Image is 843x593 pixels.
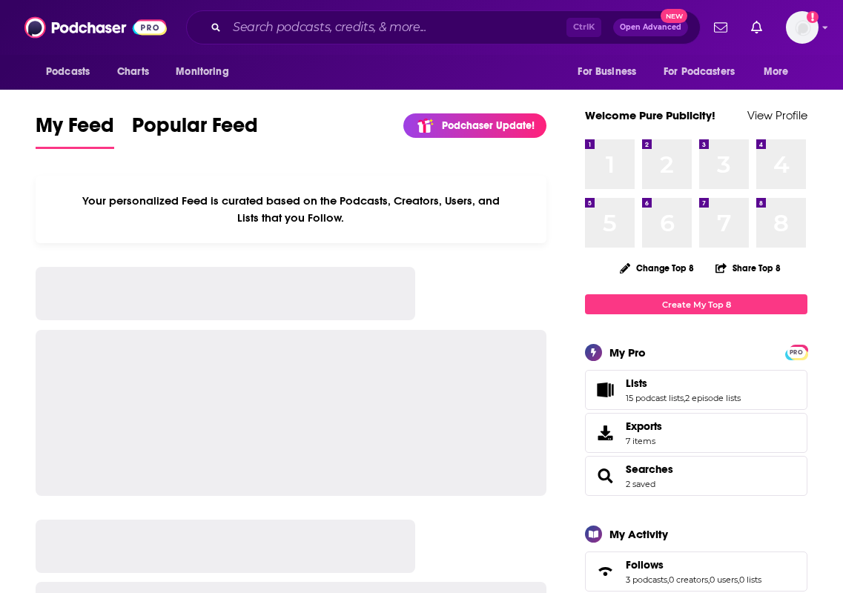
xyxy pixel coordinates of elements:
a: View Profile [747,108,807,122]
button: open menu [654,58,756,86]
button: Share Top 8 [715,254,781,282]
a: My Feed [36,113,114,149]
button: open menu [165,58,248,86]
a: Searches [626,463,673,476]
span: Lists [626,377,647,390]
span: Logged in as BenLaurro [786,11,819,44]
a: PRO [787,346,805,357]
span: Searches [585,456,807,496]
a: Lists [626,377,741,390]
span: Ctrl K [566,18,601,37]
button: open menu [567,58,655,86]
a: Welcome Pure Publicity! [585,108,715,122]
a: Create My Top 8 [585,294,807,314]
button: open menu [753,58,807,86]
span: PRO [787,347,805,358]
a: Show notifications dropdown [708,15,733,40]
a: Searches [590,466,620,486]
a: 2 saved [626,479,655,489]
span: Follows [626,558,664,572]
button: Show profile menu [786,11,819,44]
span: Open Advanced [620,24,681,31]
span: More [764,62,789,82]
span: , [738,574,739,585]
a: Lists [590,380,620,400]
span: My Feed [36,113,114,147]
img: Podchaser - Follow, Share and Rate Podcasts [24,13,167,42]
span: Follows [585,551,807,592]
div: Search podcasts, credits, & more... [186,10,701,44]
a: 0 lists [739,574,761,585]
a: 15 podcast lists [626,393,684,403]
button: open menu [36,58,109,86]
span: New [661,9,687,23]
span: Charts [117,62,149,82]
a: Popular Feed [132,113,258,149]
button: Change Top 8 [611,259,703,277]
div: My Pro [609,345,646,360]
span: Podcasts [46,62,90,82]
p: Podchaser Update! [442,119,535,132]
a: Exports [585,413,807,453]
a: 0 creators [669,574,708,585]
span: For Business [578,62,636,82]
div: My Activity [609,527,668,541]
a: Show notifications dropdown [745,15,768,40]
span: , [667,574,669,585]
a: 2 episode lists [685,393,741,403]
a: 3 podcasts [626,574,667,585]
button: Open AdvancedNew [613,19,688,36]
svg: Add a profile image [807,11,819,23]
span: Exports [626,420,662,433]
span: 7 items [626,436,662,446]
a: Follows [590,561,620,582]
a: 0 users [710,574,738,585]
span: Monitoring [176,62,228,82]
input: Search podcasts, credits, & more... [227,16,566,39]
span: Popular Feed [132,113,258,147]
span: , [708,574,710,585]
span: , [684,393,685,403]
div: Your personalized Feed is curated based on the Podcasts, Creators, Users, and Lists that you Follow. [36,176,546,243]
span: Exports [590,423,620,443]
a: Follows [626,558,761,572]
img: User Profile [786,11,819,44]
span: For Podcasters [664,62,735,82]
span: Lists [585,370,807,410]
a: Charts [108,58,158,86]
